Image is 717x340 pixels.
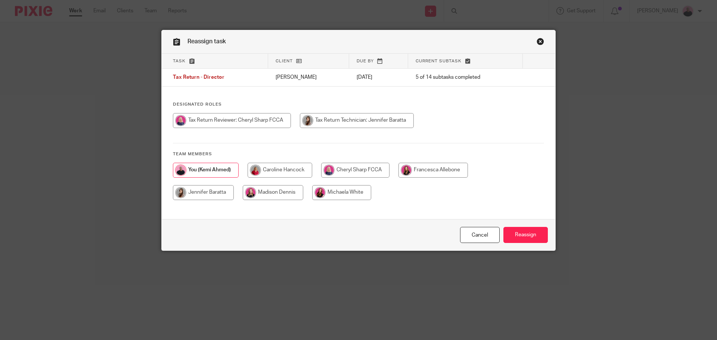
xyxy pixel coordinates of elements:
input: Reassign [503,227,548,243]
h4: Team members [173,151,544,157]
span: Current subtask [416,59,462,63]
span: Client [276,59,293,63]
p: [PERSON_NAME] [276,74,341,81]
p: [DATE] [357,74,401,81]
span: Due by [357,59,374,63]
h4: Designated Roles [173,102,544,107]
a: Close this dialog window [537,38,544,48]
a: Close this dialog window [460,227,500,243]
span: Tax Return - Director [173,75,224,80]
td: 5 of 14 subtasks completed [408,69,523,87]
span: Reassign task [187,38,226,44]
span: Task [173,59,186,63]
